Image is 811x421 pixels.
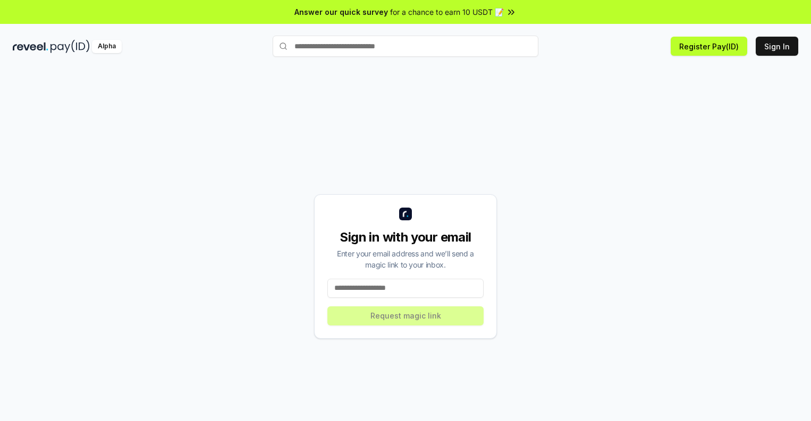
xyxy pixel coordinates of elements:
span: Answer our quick survey [294,6,388,18]
img: reveel_dark [13,40,48,53]
div: Alpha [92,40,122,53]
span: for a chance to earn 10 USDT 📝 [390,6,504,18]
div: Enter your email address and we’ll send a magic link to your inbox. [327,248,484,270]
button: Sign In [756,37,798,56]
img: pay_id [50,40,90,53]
div: Sign in with your email [327,229,484,246]
button: Register Pay(ID) [671,37,747,56]
img: logo_small [399,208,412,220]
